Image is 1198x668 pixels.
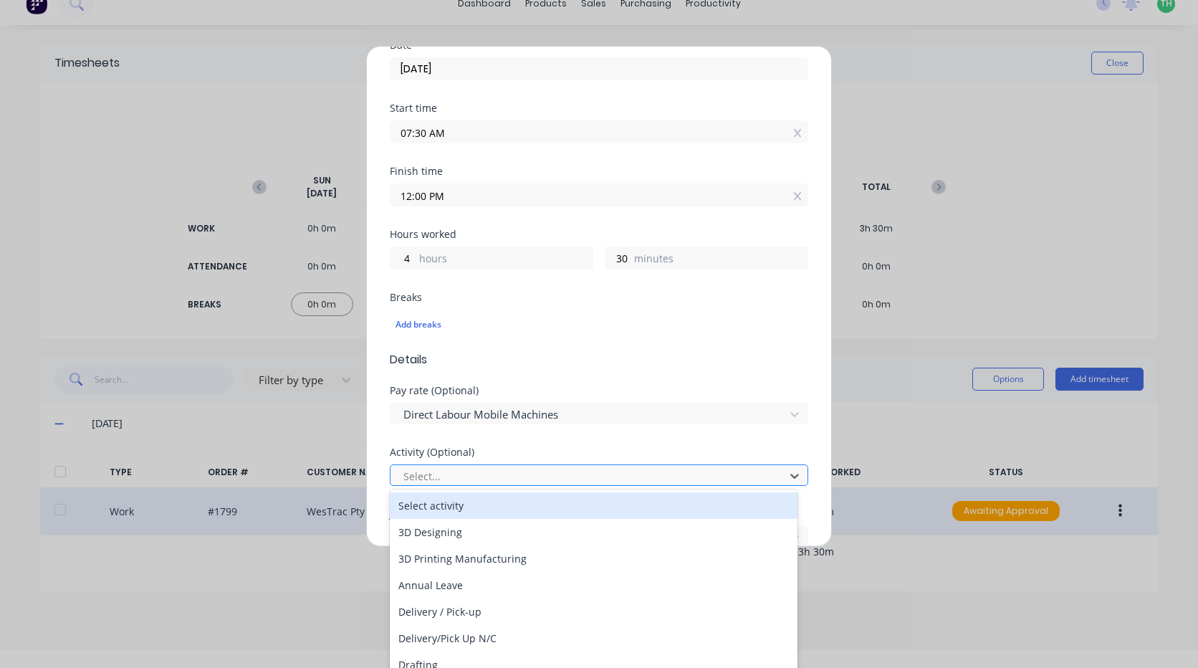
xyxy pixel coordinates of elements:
[390,545,797,572] div: 3D Printing Manufacturing
[390,292,808,302] div: Breaks
[390,229,808,239] div: Hours worked
[390,598,797,625] div: Delivery / Pick-up
[390,625,797,652] div: Delivery/Pick Up N/C
[396,315,802,334] div: Add breaks
[390,447,808,457] div: Activity (Optional)
[390,351,808,368] span: Details
[390,572,797,598] div: Annual Leave
[390,166,808,176] div: Finish time
[390,40,808,50] div: Date
[390,386,808,396] div: Pay rate (Optional)
[605,247,631,269] input: 0
[419,251,593,269] label: hours
[390,519,797,545] div: 3D Designing
[634,251,808,269] label: minutes
[390,492,797,519] div: Select activity
[390,247,416,269] input: 0
[390,103,808,113] div: Start time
